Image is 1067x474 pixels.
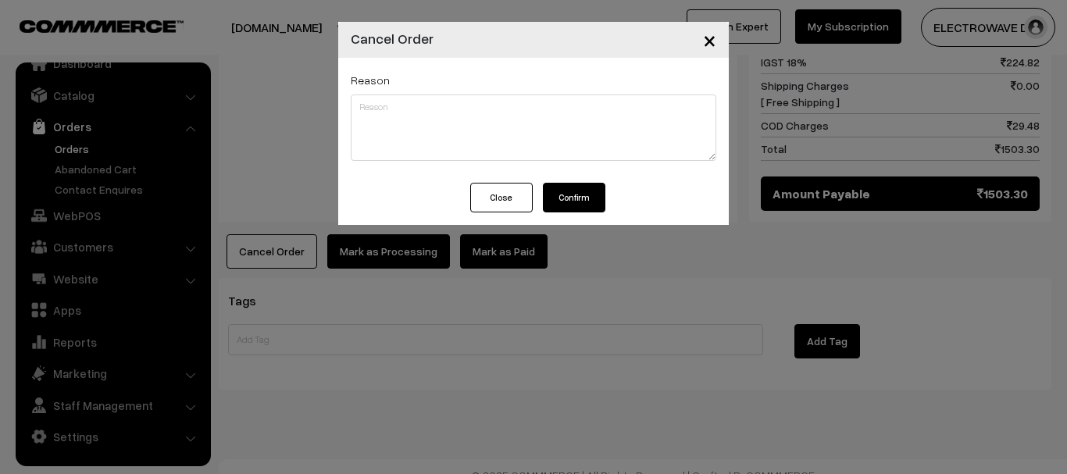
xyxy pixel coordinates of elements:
button: Close [691,16,729,64]
button: Close [470,183,533,212]
span: × [703,25,716,54]
label: Reason [351,72,390,88]
button: Confirm [543,183,605,212]
h4: Cancel Order [351,28,434,49]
